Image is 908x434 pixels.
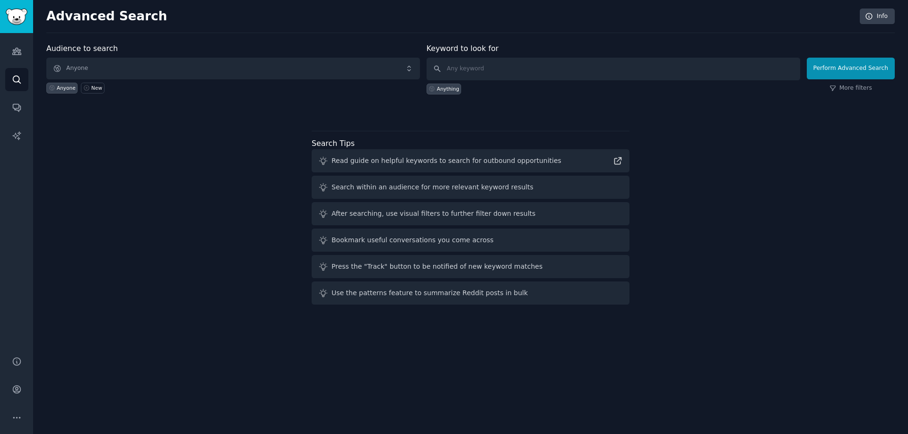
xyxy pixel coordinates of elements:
label: Keyword to look for [427,44,499,53]
label: Audience to search [46,44,118,53]
div: Read guide on helpful keywords to search for outbound opportunities [332,156,561,166]
div: New [91,85,102,91]
label: Search Tips [312,139,355,148]
input: Any keyword [427,58,800,80]
div: Anything [437,85,459,92]
div: Press the "Track" button to be notified of new keyword matches [332,262,542,272]
a: Info [860,9,895,25]
a: New [81,83,104,94]
a: More filters [829,84,872,93]
img: GummySearch logo [6,9,27,25]
div: Bookmark useful conversations you come across [332,235,494,245]
button: Anyone [46,58,420,79]
button: Perform Advanced Search [807,58,895,79]
div: Search within an audience for more relevant keyword results [332,182,533,192]
h2: Advanced Search [46,9,855,24]
div: After searching, use visual filters to further filter down results [332,209,535,219]
div: Use the patterns feature to summarize Reddit posts in bulk [332,288,528,298]
div: Anyone [57,85,76,91]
